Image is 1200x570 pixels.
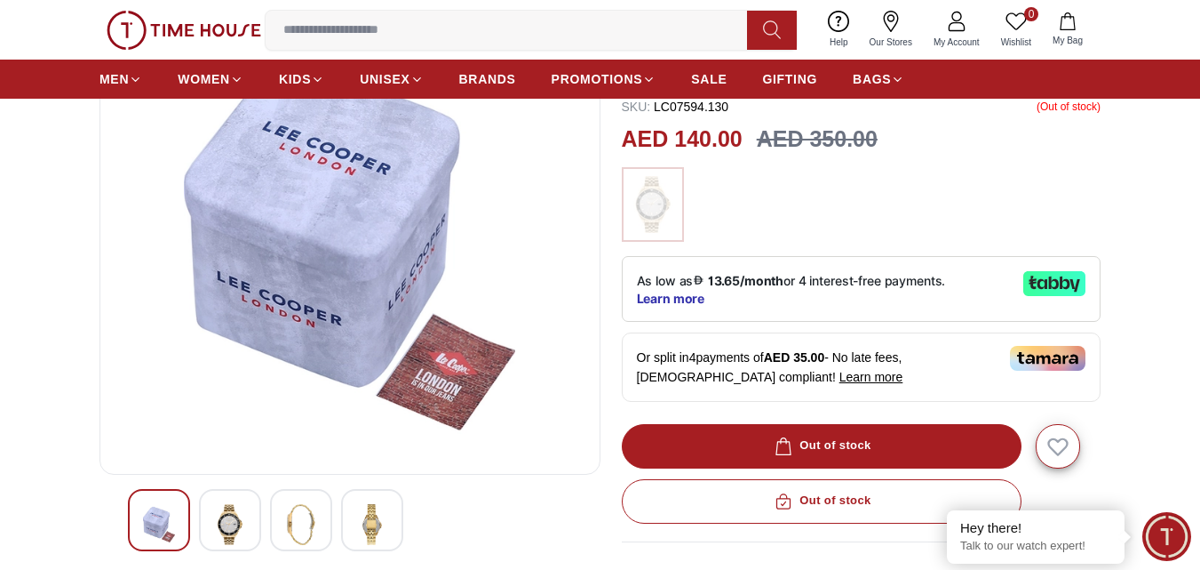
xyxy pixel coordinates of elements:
span: PROMOTIONS [552,70,643,88]
a: BRANDS [459,63,516,95]
span: KIDS [279,70,311,88]
span: AED 35.00 [764,350,824,365]
span: WOMEN [178,70,230,88]
span: Help [823,36,855,49]
a: 0Wishlist [990,7,1042,52]
a: WOMEN [178,63,243,95]
a: Our Stores [859,7,923,52]
img: Lee Cooper Men's Analog Silver Dial Watch - LC07594.130 [214,504,246,545]
a: PROMOTIONS [552,63,656,95]
span: SKU : [622,100,651,114]
span: SALE [691,70,727,88]
h2: AED 140.00 [622,123,743,157]
span: Learn more [839,370,903,384]
div: Chat Widget [1142,512,1191,561]
span: 0 [1024,7,1038,21]
img: ... [107,11,261,50]
a: KIDS [279,63,324,95]
span: BRANDS [459,70,516,88]
img: Lee Cooper Men's Analog Silver Dial Watch - LC07594.130 [115,33,585,460]
img: ... [631,176,675,233]
a: Help [819,7,859,52]
a: GIFTING [762,63,817,95]
p: LC07594.130 [622,98,729,116]
a: UNISEX [360,63,423,95]
span: Wishlist [994,36,1038,49]
span: MEN [99,70,129,88]
span: BAGS [853,70,891,88]
span: My Account [926,36,987,49]
img: Lee Cooper Men's Analog Silver Dial Watch - LC07594.130 [143,504,175,545]
span: Our Stores [862,36,919,49]
img: Lee Cooper Men's Analog Silver Dial Watch - LC07594.130 [356,504,388,545]
a: BAGS [853,63,904,95]
img: Lee Cooper Men's Analog Silver Dial Watch - LC07594.130 [285,504,317,545]
button: My Bag [1042,9,1093,51]
a: SALE [691,63,727,95]
div: Or split in 4 payments of - No late fees, [DEMOGRAPHIC_DATA] compliant! [622,333,1101,402]
a: MEN [99,63,142,95]
span: My Bag [1045,34,1090,47]
h3: AED 350.00 [757,123,878,157]
span: UNISEX [360,70,409,88]
div: Hey there! [960,519,1111,537]
p: Talk to our watch expert! [960,539,1111,554]
span: GIFTING [762,70,817,88]
p: ( Out of stock ) [1037,98,1101,116]
img: Tamara [1010,346,1085,371]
